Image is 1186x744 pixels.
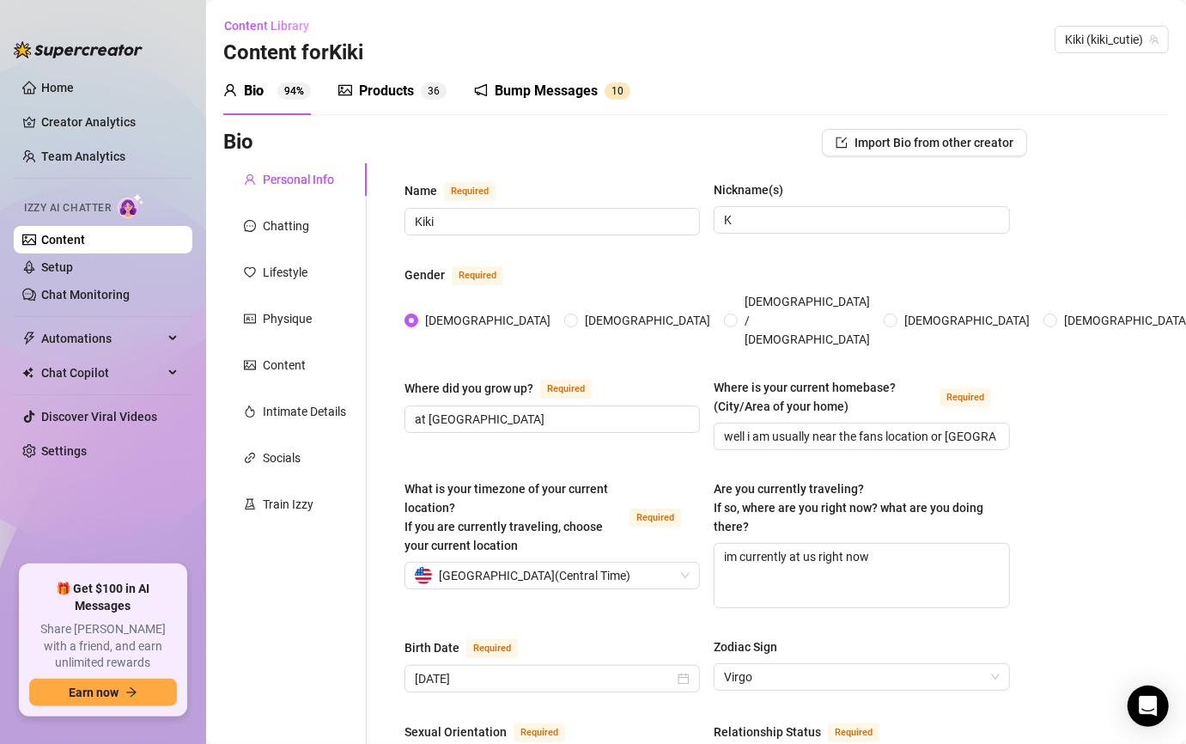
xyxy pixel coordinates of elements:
span: Share [PERSON_NAME] with a friend, and earn unlimited rewards [29,621,177,672]
img: logo-BBDzfeDw.svg [14,41,143,58]
label: Name [404,180,514,201]
span: Kiki (kiki_cutie) [1065,27,1159,52]
span: Are you currently traveling? If so, where are you right now? what are you doing there? [714,482,983,534]
span: Required [466,639,518,658]
h3: Content for Kiki [223,40,363,67]
input: Birth Date [415,669,674,688]
input: Where did you grow up? [415,410,686,429]
div: Bump Messages [495,81,598,101]
div: Birth Date [404,638,459,657]
div: Socials [263,448,301,467]
span: idcard [244,313,256,325]
a: Setup [41,260,73,274]
span: user [223,83,237,97]
span: What is your timezone of your current location? If you are currently traveling, choose your curre... [404,482,608,552]
input: Where is your current homebase? (City/Area of your home) [724,427,995,446]
div: Open Intercom Messenger [1128,686,1169,727]
span: picture [244,359,256,371]
img: us [415,567,432,584]
span: Required [629,509,681,528]
a: Chat Monitoring [41,288,130,302]
span: Izzy AI Chatter [24,200,111,216]
span: Import Bio from other creator [855,136,1013,149]
div: Relationship Status [714,723,821,741]
span: Virgo [724,664,999,690]
span: arrow-right [125,686,137,698]
label: Birth Date [404,637,537,658]
div: Gender [404,265,445,284]
span: notification [474,83,488,97]
label: Relationship Status [714,722,898,742]
a: Team Analytics [41,149,125,163]
span: picture [338,83,352,97]
a: Home [41,81,74,95]
textarea: im currently at us right now [715,544,1008,607]
sup: 36 [421,82,447,100]
h3: Bio [223,129,253,156]
span: Required [540,380,592,399]
span: experiment [244,498,256,510]
img: Chat Copilot [22,367,33,379]
div: Nickname(s) [714,180,783,199]
span: 🎁 Get $100 in AI Messages [29,581,177,614]
span: 3 [428,85,434,97]
div: Content [263,356,306,375]
div: Where did you grow up? [404,379,533,398]
a: Settings [41,444,87,458]
div: Where is your current homebase? (City/Area of your home) [714,378,932,416]
span: [DEMOGRAPHIC_DATA] [897,311,1037,330]
span: Earn now [69,686,119,699]
button: Import Bio from other creator [822,129,1027,156]
span: 6 [434,85,440,97]
sup: 94% [277,82,311,100]
button: Content Library [223,12,323,40]
label: Zodiac Sign [714,637,789,656]
button: Earn nowarrow-right [29,679,177,706]
sup: 10 [605,82,630,100]
span: Required [940,388,991,407]
div: Personal Info [263,170,334,189]
span: Chat Copilot [41,359,163,387]
span: fire [244,406,256,418]
div: Chatting [263,216,309,235]
span: heart [244,266,256,278]
div: Zodiac Sign [714,637,777,656]
label: Where is your current homebase? (City/Area of your home) [714,378,1009,416]
label: Gender [404,265,522,285]
label: Where did you grow up? [404,378,611,399]
div: Name [404,181,437,200]
input: Name [415,212,686,231]
div: Bio [244,81,264,101]
span: message [244,220,256,232]
label: Sexual Orientation [404,722,584,742]
div: Intimate Details [263,402,346,421]
span: 0 [617,85,623,97]
span: [GEOGRAPHIC_DATA] ( Central Time ) [439,563,630,588]
span: Content Library [224,19,309,33]
span: link [244,452,256,464]
a: Discover Viral Videos [41,410,157,424]
div: Physique [263,309,312,328]
span: Required [452,266,503,285]
span: Required [514,723,565,742]
label: Nickname(s) [714,180,795,199]
span: user [244,174,256,186]
span: import [836,137,848,149]
span: Automations [41,325,163,352]
span: [DEMOGRAPHIC_DATA] [418,311,557,330]
div: Train Izzy [263,495,313,514]
span: team [1149,34,1159,45]
span: [DEMOGRAPHIC_DATA] / [DEMOGRAPHIC_DATA] [738,292,877,349]
a: Content [41,233,85,247]
a: Creator Analytics [41,108,179,136]
span: [DEMOGRAPHIC_DATA] [578,311,717,330]
span: Required [828,723,879,742]
span: thunderbolt [22,332,36,345]
div: Sexual Orientation [404,723,507,741]
div: Products [359,81,414,101]
input: Nickname(s) [724,210,995,229]
span: Required [444,182,496,201]
div: Lifestyle [263,263,307,282]
span: 1 [611,85,617,97]
img: AI Chatter [118,193,144,218]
